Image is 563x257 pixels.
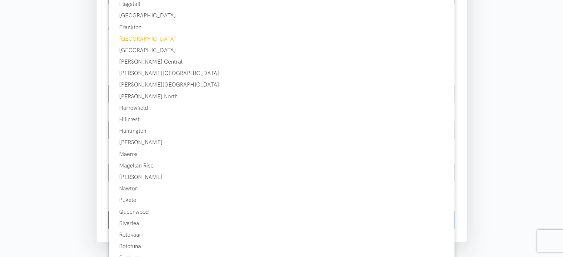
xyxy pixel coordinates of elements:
[109,11,455,20] div: [GEOGRAPHIC_DATA]
[109,34,455,43] div: [GEOGRAPHIC_DATA]
[109,115,455,124] div: Hillcrest
[109,23,455,32] div: Frankton
[109,184,455,193] div: Nawton
[109,126,455,135] div: Huntington
[109,104,455,112] div: Harrowfield
[109,242,455,251] div: Rototuna
[109,69,455,78] div: [PERSON_NAME][GEOGRAPHIC_DATA]
[109,150,455,159] div: Maeroa
[109,161,455,170] div: Magellan Rise
[109,138,455,147] div: [PERSON_NAME]
[109,230,455,239] div: Rotokauri
[109,92,455,101] div: [PERSON_NAME] North
[109,219,455,228] div: Riverlea
[109,207,455,216] div: Queenwood
[109,46,455,55] div: [GEOGRAPHIC_DATA]
[109,80,455,89] div: [PERSON_NAME][GEOGRAPHIC_DATA]
[109,173,455,182] div: [PERSON_NAME]
[109,196,455,204] div: Pukete
[109,57,455,66] div: [PERSON_NAME] Central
